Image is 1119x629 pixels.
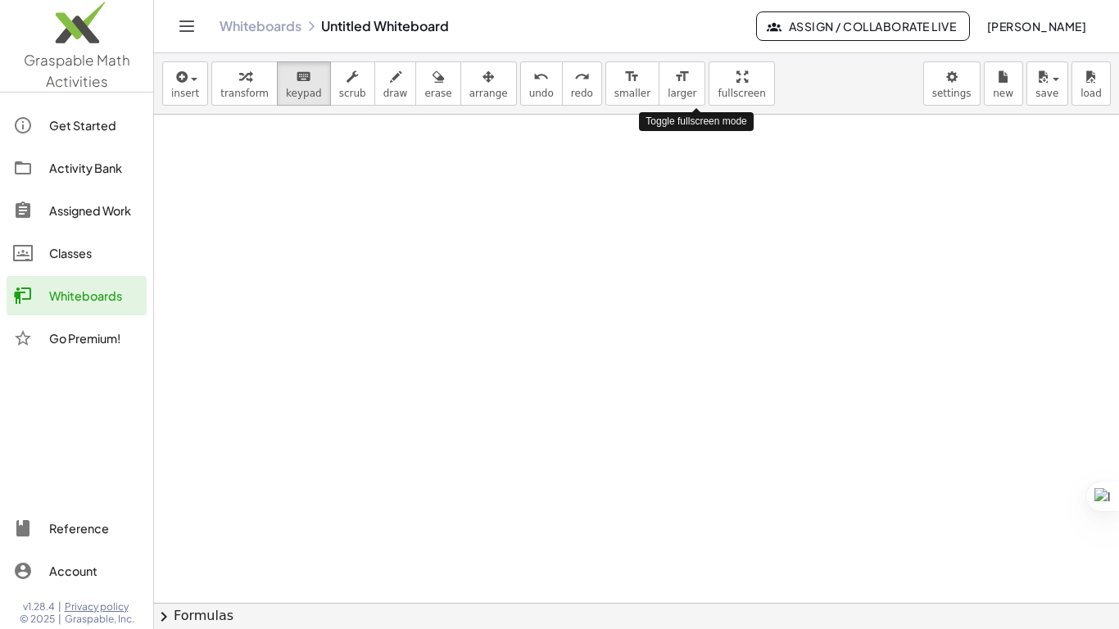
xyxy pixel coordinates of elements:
span: arrange [469,88,508,99]
span: | [58,600,61,613]
a: Reference [7,509,147,548]
div: Reference [49,518,140,538]
button: draw [374,61,417,106]
button: load [1071,61,1111,106]
span: © 2025 [20,613,55,626]
button: undoundo [520,61,563,106]
div: Classes [49,243,140,263]
button: Assign / Collaborate Live [756,11,970,41]
button: fullscreen [709,61,774,106]
div: Toggle fullscreen mode [639,112,753,131]
i: undo [533,67,549,87]
span: | [58,613,61,626]
button: scrub [330,61,375,106]
i: redo [574,67,590,87]
span: scrub [339,88,366,99]
button: format_sizesmaller [605,61,659,106]
a: Privacy policy [65,600,134,613]
span: new [993,88,1013,99]
button: new [984,61,1023,106]
span: keypad [286,88,322,99]
div: Activity Bank [49,158,140,178]
button: format_sizelarger [659,61,705,106]
span: fullscreen [718,88,765,99]
button: arrange [460,61,517,106]
button: settings [923,61,981,106]
div: Get Started [49,115,140,135]
a: Whiteboards [220,18,301,34]
i: format_size [674,67,690,87]
div: Whiteboards [49,286,140,305]
div: Go Premium! [49,328,140,348]
button: keyboardkeypad [277,61,331,106]
span: redo [571,88,593,99]
span: load [1080,88,1102,99]
span: transform [220,88,269,99]
span: save [1035,88,1058,99]
a: Assigned Work [7,191,147,230]
button: save [1026,61,1068,106]
span: erase [424,88,451,99]
a: Get Started [7,106,147,145]
span: smaller [614,88,650,99]
span: larger [668,88,696,99]
a: Activity Bank [7,148,147,188]
span: Graspable, Inc. [65,613,134,626]
span: undo [529,88,554,99]
span: v1.28.4 [23,600,55,613]
button: redoredo [562,61,602,106]
a: Classes [7,233,147,273]
button: transform [211,61,278,106]
button: chevron_rightFormulas [154,603,1119,629]
span: draw [383,88,408,99]
span: Assign / Collaborate Live [770,19,956,34]
span: [PERSON_NAME] [986,19,1086,34]
span: settings [932,88,972,99]
div: Assigned Work [49,201,140,220]
a: Account [7,551,147,591]
span: insert [171,88,199,99]
i: format_size [624,67,640,87]
a: Whiteboards [7,276,147,315]
button: Toggle navigation [174,13,200,39]
i: keyboard [296,67,311,87]
div: Account [49,561,140,581]
span: Graspable Math Activities [24,51,130,90]
button: insert [162,61,208,106]
span: chevron_right [154,607,174,627]
button: erase [415,61,460,106]
button: [PERSON_NAME] [973,11,1099,41]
